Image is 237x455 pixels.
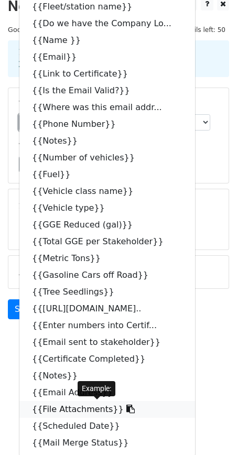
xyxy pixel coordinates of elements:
a: {{Notes}} [19,367,195,384]
a: {{File Attachments}} [19,401,195,418]
a: {{Where was this email addr... [19,99,195,116]
a: {{Notes}} [19,133,195,149]
a: {{Name }} [19,32,195,49]
a: {{Link to Certificate}} [19,66,195,82]
a: {{Mail Merge Status}} [19,435,195,451]
a: {{Email sent to stakeholder}} [19,334,195,351]
a: Send [8,299,42,319]
a: {{Tree Seedlings}} [19,284,195,300]
a: {{Certificate Completed}} [19,351,195,367]
small: Google Sheet: [8,26,153,34]
a: {{Number of vehicles}} [19,149,195,166]
a: {{Email}} [19,49,195,66]
a: {{Enter numbers into Certif... [19,317,195,334]
a: {{Vehicle type}} [19,200,195,216]
a: {{Fuel}} [19,166,195,183]
a: {{Scheduled Date}} [19,418,195,435]
a: {{Phone Number}} [19,116,195,133]
div: Example: [78,381,115,396]
a: {{Gasoline Cars off Road}} [19,267,195,284]
a: {{Do we have the Company Lo... [19,15,195,32]
a: {{Vehicle class name}} [19,183,195,200]
a: {{Metric Tons}} [19,250,195,267]
a: {{GGE Reduced (gal)}} [19,216,195,233]
a: {{[URL][DOMAIN_NAME].. [19,300,195,317]
div: 1. Write your email in Gmail 2. Click [10,47,227,71]
a: {{Email Address}} [19,384,195,401]
a: {{Total GGE per Stakeholder}} [19,233,195,250]
iframe: Chat Widget [185,405,237,455]
a: {{Is the Email Valid?}} [19,82,195,99]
